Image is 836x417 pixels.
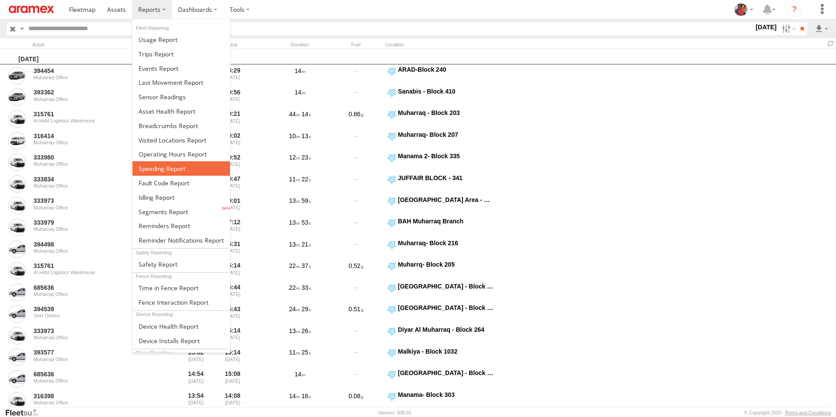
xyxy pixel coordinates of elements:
label: Click to View Event Location [386,66,495,86]
div: 15:44 [DATE] [216,282,249,302]
div: Muharraq Office [34,161,153,167]
div: [GEOGRAPHIC_DATA] Area - Block 346 [398,196,494,204]
div: 20:02 [DATE] [216,131,249,151]
div: Al Hidd Logistics Warehouse [34,118,153,123]
a: Idling Report [132,190,230,205]
div: BAH Muharraq Branch [398,217,494,225]
div: 16:14 [DATE] [216,261,249,281]
div: 23:29 [DATE] [216,66,249,86]
img: aramex-logo.svg [9,6,54,13]
a: 316414 [34,132,153,140]
label: Click to View Event Location [386,282,495,302]
span: 26 [302,327,311,334]
div: Entered prior to selected date range [179,369,212,389]
a: Last Movement Report [132,75,230,90]
a: 394539 [34,305,153,313]
span: 11 [289,176,300,183]
div: Muharraq Office [34,97,153,102]
a: 333980 [34,153,153,161]
span: 13 [289,241,300,248]
a: 393362 [34,88,153,96]
a: 394454 [34,67,153,75]
span: 14 [302,111,311,118]
a: Asset Health Report [132,104,230,118]
div: 15:08 [DATE] [216,369,249,389]
div: Muharraq Office [34,183,153,188]
a: Visit our Website [5,408,45,417]
span: 14 [289,393,300,400]
span: 14 [295,89,306,96]
label: Search Filter Options [778,22,797,35]
label: Click to View Event Location [386,196,495,216]
a: Time in Fences Report [132,281,230,295]
div: Muharrq- Block 205 [398,261,494,268]
label: Click to View Event Location [386,326,495,346]
a: Fence Interaction Report [132,295,230,309]
div: Muharraq Office [34,226,153,232]
div: 19:47 [DATE] [216,174,249,194]
a: Segments Report [132,205,230,219]
div: Manama- Block 303 [398,391,494,399]
a: 333979 [34,219,153,226]
label: Click to View Event Location [386,87,495,108]
div: 0.52 [330,261,382,281]
label: Click to View Event Location [386,239,495,259]
div: Muharraq Office [34,140,153,145]
div: 15:14 [DATE] [216,347,249,368]
span: 16 [302,393,311,400]
span: 25 [302,349,311,356]
span: 14 [295,371,306,378]
div: Muharraq Office [34,292,153,297]
a: Fleet Speed Report [132,161,230,176]
a: Service Reminder Notifications Report [132,233,230,247]
span: 59 [302,197,311,204]
div: Seef District [34,313,153,318]
span: 11 [289,349,300,356]
div: Entered prior to selected date range [179,347,212,368]
div: 15:14 [DATE] [216,326,249,346]
i: ? [787,3,801,17]
div: Version: 308.01 [378,410,411,415]
div: Muharraq Office [34,400,153,405]
span: 13 [302,132,311,139]
span: 13 [289,327,300,334]
label: Click to View Event Location [386,261,495,281]
span: 22 [289,284,300,291]
a: Fault Code Report [132,176,230,190]
span: 14 [295,67,306,74]
div: Muharraq- Block 216 [398,239,494,247]
span: 13 [289,219,300,226]
div: Muharraq Office [34,357,153,362]
label: Click to View Event Location [386,174,495,194]
a: Safety Report [132,257,230,271]
div: 14:08 [DATE] [216,391,249,411]
div: Sanabis - Block 410 [398,87,494,95]
a: Visited Locations Report [132,133,230,147]
div: Muharraq Office [34,205,153,210]
label: Click to View Event Location [386,391,495,411]
a: 685636 [34,370,153,378]
div: © Copyright 2025 - [744,410,831,415]
a: Breadcrumbs Report [132,118,230,133]
a: Sensor Readings [132,90,230,104]
a: 393577 [34,348,153,356]
span: 29 [302,306,311,313]
a: Device Health Report [132,319,230,334]
div: 20:21 [DATE] [216,109,249,129]
a: 333973 [34,327,153,335]
a: 685636 [34,284,153,292]
label: Click to View Event Location [386,304,495,324]
div: Malkiya - Block 1032 [398,347,494,355]
span: 33 [302,284,311,291]
a: 333834 [34,175,153,183]
div: Muharraq Office [34,248,153,254]
a: Asset Operating Hours Report [132,147,230,161]
span: 37 [302,262,311,269]
div: Muharraq - Block 203 [398,109,494,117]
label: [DATE] [754,22,778,32]
div: [GEOGRAPHIC_DATA] - Block 346 [398,282,494,290]
span: 21 [302,241,311,248]
span: 22 [289,262,300,269]
a: Terms and Conditions [785,410,831,415]
div: Entered prior to selected date range [179,391,212,411]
